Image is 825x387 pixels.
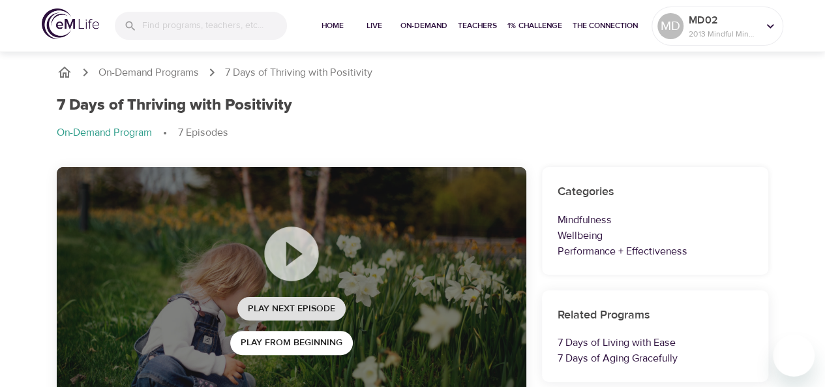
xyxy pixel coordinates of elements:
[57,65,769,80] nav: breadcrumb
[558,352,678,365] a: 7 Days of Aging Gracefully
[57,125,152,140] p: On-Demand Program
[230,331,353,355] button: Play from beginning
[42,8,99,39] img: logo
[689,12,758,28] p: MD02
[558,212,753,228] p: Mindfulness
[57,96,292,115] h1: 7 Days of Thriving with Positivity
[558,336,676,349] a: 7 Days of Living with Ease
[558,306,753,325] h6: Related Programs
[400,19,447,33] span: On-Demand
[225,65,372,80] p: 7 Days of Thriving with Positivity
[98,65,199,80] a: On-Demand Programs
[773,335,815,377] iframe: Button to launch messaging window
[237,297,346,321] button: Play Next Episode
[178,125,228,140] p: 7 Episodes
[657,13,683,39] div: MD
[558,183,753,202] h6: Categories
[507,19,562,33] span: 1% Challenge
[248,301,335,317] span: Play Next Episode
[689,28,758,40] p: 2013 Mindful Minutes
[558,228,753,243] p: Wellbeing
[558,243,753,259] p: Performance + Effectiveness
[458,19,497,33] span: Teachers
[241,335,342,351] span: Play from beginning
[57,125,769,141] nav: breadcrumb
[359,19,390,33] span: Live
[142,12,287,40] input: Find programs, teachers, etc...
[317,19,348,33] span: Home
[573,19,638,33] span: The Connection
